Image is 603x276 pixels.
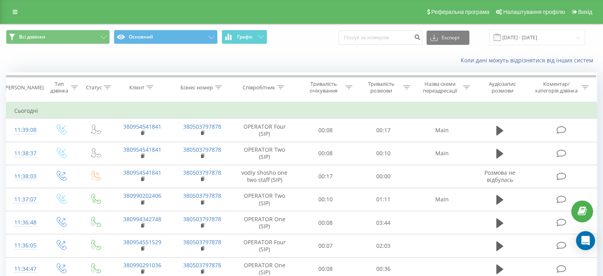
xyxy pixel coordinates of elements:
[479,81,526,94] div: Аудіозапис розмови
[237,34,253,40] span: Графік
[232,188,297,211] td: OPERATOR Two (SIP)
[297,119,354,142] td: 00:08
[354,165,412,188] td: 00:00
[180,84,213,91] div: Бізнес номер
[232,234,297,257] td: OPERATOR Four (SIP)
[123,169,161,176] a: 380954541841
[123,238,161,246] a: 380954551529
[232,119,297,142] td: OPERATOR Four (SIP)
[484,169,515,183] span: Розмова не відбулась
[297,188,354,211] td: 00:10
[183,215,221,223] a: 380503797878
[183,123,221,130] a: 380503797878
[50,81,69,94] div: Тип дзвінка
[503,9,565,15] span: Налаштування профілю
[412,188,472,211] td: Main
[431,9,490,15] span: Реферальна програма
[412,119,472,142] td: Main
[86,84,102,91] div: Статус
[243,84,275,91] div: Співробітник
[419,81,461,94] div: Назва схеми переадресації
[354,119,412,142] td: 00:17
[461,56,597,64] a: Коли дані можуть відрізнятися вiд інших систем
[362,81,401,94] div: Тривалість розмови
[183,238,221,246] a: 380503797878
[354,234,412,257] td: 02:03
[222,30,267,44] button: Графік
[19,34,45,40] span: Всі дзвінки
[14,238,35,253] div: 11:36:05
[4,84,44,91] div: [PERSON_NAME]
[297,211,354,234] td: 00:08
[183,192,221,199] a: 380503797878
[427,31,469,45] button: Експорт
[14,169,35,184] div: 11:38:03
[232,211,297,234] td: OPERATOR One (SIP)
[354,188,412,211] td: 01:11
[232,142,297,165] td: OPERATOR Two (SIP)
[183,261,221,269] a: 380503797878
[14,192,35,207] div: 11:37:07
[14,215,35,230] div: 11:36:48
[6,30,110,44] button: Всі дзвінки
[232,165,297,188] td: vodiy shosho one two staff (SIP)
[578,9,592,15] span: Вихід
[123,215,161,223] a: 380994342748
[6,103,597,119] td: Сьогодні
[339,31,423,45] input: Пошук за номером
[123,192,161,199] a: 380990202406
[354,211,412,234] td: 03:44
[576,231,595,250] div: Open Intercom Messenger
[297,142,354,165] td: 00:08
[129,84,144,91] div: Клієнт
[183,169,221,176] a: 380503797878
[14,146,35,161] div: 11:38:37
[354,142,412,165] td: 00:10
[123,123,161,130] a: 380954541841
[304,81,344,94] div: Тривалість очікування
[297,234,354,257] td: 00:07
[123,261,161,269] a: 380990291036
[533,81,580,94] div: Коментар/категорія дзвінка
[123,146,161,153] a: 380954541841
[297,165,354,188] td: 00:17
[114,30,218,44] button: Основний
[183,146,221,153] a: 380503797878
[14,122,35,138] div: 11:39:08
[412,142,472,165] td: Main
